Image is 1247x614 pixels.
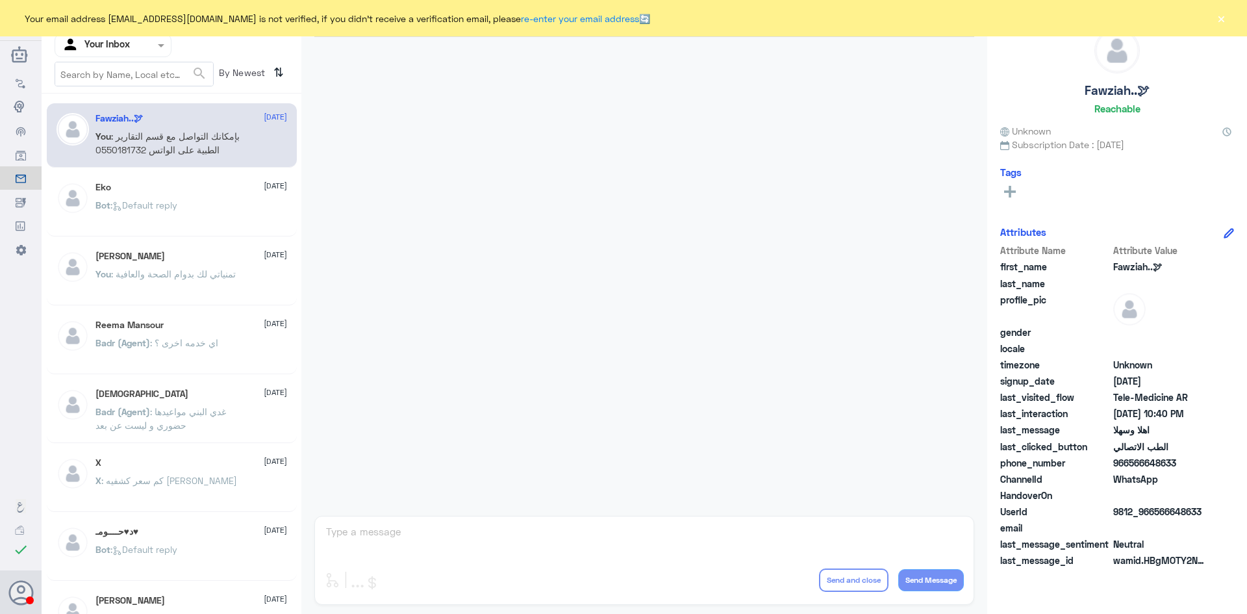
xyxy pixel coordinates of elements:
[1000,440,1111,454] span: last_clicked_button
[150,337,218,348] span: : اي خدمه اخرى ؟
[1215,12,1228,25] button: ×
[95,131,111,142] span: You
[13,542,29,557] i: check
[192,63,207,84] button: search
[192,66,207,81] span: search
[95,268,111,279] span: You
[57,526,89,559] img: defaultAdmin.png
[1113,489,1207,502] span: null
[95,251,165,262] h5: Mohammed ALRASHED
[1000,521,1111,535] span: email
[264,455,287,467] span: [DATE]
[1000,554,1111,567] span: last_message_id
[1000,166,1022,178] h6: Tags
[1113,342,1207,355] span: null
[1000,456,1111,470] span: phone_number
[1085,83,1150,98] h5: Fawziah..🕊
[1113,440,1207,454] span: الطب الاتصالي
[95,199,110,211] span: Bot
[95,526,139,537] h5: د♥حــــومـ♥
[95,182,111,193] h5: Eko
[264,180,287,192] span: [DATE]
[95,406,150,417] span: Badr (Agent)
[95,389,188,400] h5: سبحان الله
[1000,124,1051,138] span: Unknown
[95,131,240,155] span: : بإمكانك التواصل مع قسم التقارير الطبية على الواتس 0550181732
[110,544,177,555] span: : Default reply
[1000,390,1111,404] span: last_visited_flow
[95,595,165,606] h5: ابو سلمان
[57,251,89,283] img: defaultAdmin.png
[57,113,89,146] img: defaultAdmin.png
[1113,554,1207,567] span: wamid.HBgMOTY2NTY2NjQ4NjMzFQIAEhgUM0EyRkQ1NTVBMUEzMTE0RkY5MjIA
[1000,489,1111,502] span: HandoverOn
[1000,358,1111,372] span: timezone
[1000,472,1111,486] span: ChannelId
[264,524,287,536] span: [DATE]
[1113,260,1207,274] span: Fawziah..🕊
[1000,293,1111,323] span: profile_pic
[95,544,110,555] span: Bot
[273,62,284,83] i: ⇅
[8,580,33,605] button: Avatar
[1000,505,1111,518] span: UserId
[1000,326,1111,339] span: gender
[898,569,964,591] button: Send Message
[95,320,164,331] h5: Reema Mansour
[95,406,226,431] span: : غدي البني مواعيدها حضوري و ليست عن بعد
[95,475,101,486] span: X
[95,457,101,468] h5: X
[1113,407,1207,420] span: 2025-08-28T19:40:43.812Z
[1113,358,1207,372] span: Unknown
[1000,342,1111,355] span: locale
[1000,244,1111,257] span: Attribute Name
[1000,260,1111,274] span: first_name
[1113,423,1207,437] span: اهلا وسهلا
[1113,390,1207,404] span: Tele-Medicine AR
[1000,138,1234,151] span: Subscription Date : [DATE]
[1000,423,1111,437] span: last_message
[111,268,236,279] span: : تمنياتي لك بدوام الصحة والعافية
[1113,374,1207,388] span: 2025-08-28T18:19:42.656Z
[1113,505,1207,518] span: 9812_966566648633
[1113,521,1207,535] span: null
[1000,407,1111,420] span: last_interaction
[1000,277,1111,290] span: last_name
[1113,456,1207,470] span: 966566648633
[1095,29,1139,73] img: defaultAdmin.png
[1113,293,1146,326] img: defaultAdmin.png
[55,62,213,86] input: Search by Name, Local etc…
[1000,374,1111,388] span: signup_date
[1113,244,1207,257] span: Attribute Value
[1113,472,1207,486] span: 2
[1000,537,1111,551] span: last_message_sentiment
[1000,226,1046,238] h6: Attributes
[57,320,89,352] img: defaultAdmin.png
[110,199,177,211] span: : Default reply
[264,111,287,123] span: [DATE]
[95,113,143,124] h5: Fawziah..🕊
[95,337,150,348] span: Badr (Agent)
[264,593,287,605] span: [DATE]
[264,387,287,398] span: [DATE]
[1113,537,1207,551] span: 0
[214,62,268,88] span: By Newest
[57,182,89,214] img: defaultAdmin.png
[264,249,287,261] span: [DATE]
[57,457,89,490] img: defaultAdmin.png
[521,13,639,24] a: re-enter your email address
[57,389,89,421] img: defaultAdmin.png
[264,318,287,329] span: [DATE]
[101,475,237,486] span: : كم سعر كشفيه [PERSON_NAME]
[819,569,888,592] button: Send and close
[1113,326,1207,339] span: null
[25,12,650,25] span: Your email address [EMAIL_ADDRESS][DOMAIN_NAME] is not verified, if you didn't receive a verifica...
[1094,103,1140,114] h6: Reachable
